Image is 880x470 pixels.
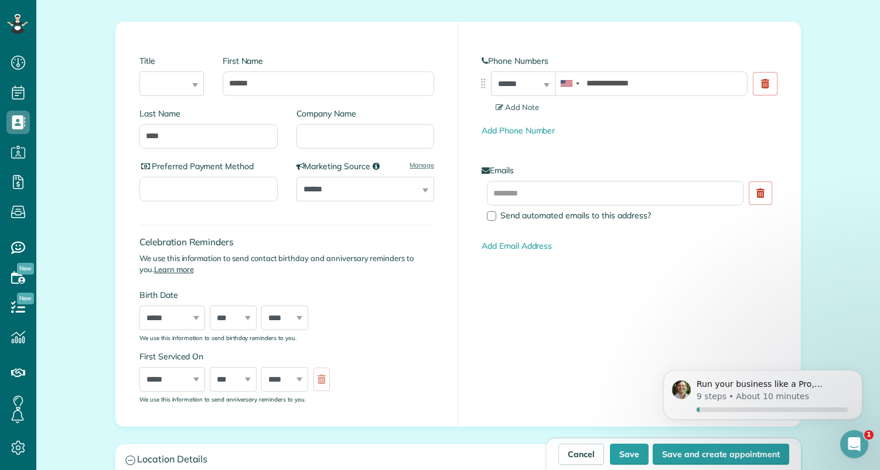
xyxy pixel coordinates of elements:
span: New [17,263,34,275]
label: Company Name [296,108,435,119]
label: Phone Numbers [482,55,777,67]
a: Add Phone Number [482,125,555,136]
label: First Name [223,55,434,67]
a: Learn more [154,265,194,274]
button: Save [610,444,649,465]
a: Manage [410,160,434,170]
iframe: Intercom live chat [840,430,868,458]
label: Last Name [139,108,278,119]
a: Add Email Address [482,241,552,251]
p: We use this information to send contact birthday and anniversary reminders to you. [139,253,434,275]
img: drag_indicator-119b368615184ecde3eda3c64c821f6cf29d3e2b97b89ee44bc31753036683e5.png [477,77,489,90]
sub: We use this information to send anniversary reminders to you. [139,396,306,403]
label: Birth Date [139,289,336,301]
iframe: Intercom notifications message [646,356,880,438]
span: Add Note [496,102,539,112]
div: United States: +1 [556,72,583,95]
button: Save and create appointment [653,444,789,465]
label: First Serviced On [139,351,336,362]
span: 1 [864,430,874,440]
label: Marketing Source [296,160,435,172]
a: Cancel [558,444,604,465]
label: Title [139,55,204,67]
span: Send automated emails to this address? [500,210,651,221]
span: New [17,293,34,304]
label: Emails [482,164,777,176]
h4: Celebration Reminders [139,237,434,247]
label: Preferred Payment Method [139,160,278,172]
sub: We use this information to send birthday reminders to you. [139,334,296,341]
